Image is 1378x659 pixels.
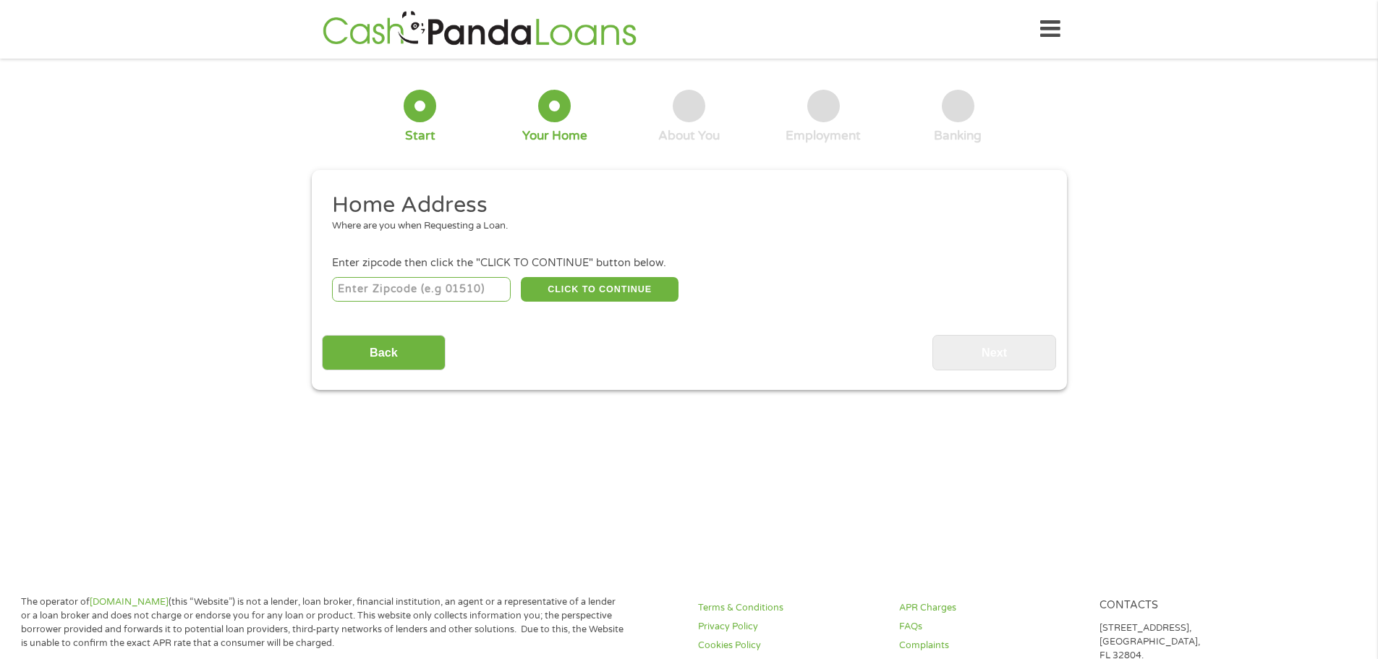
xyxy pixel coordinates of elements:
a: [DOMAIN_NAME] [90,596,169,608]
a: Complaints [899,639,1083,652]
a: Cookies Policy [698,639,882,652]
input: Enter Zipcode (e.g 01510) [332,277,511,302]
a: Terms & Conditions [698,601,882,615]
input: Back [322,335,446,370]
div: About You [658,128,720,144]
input: Next [932,335,1056,370]
div: Start [405,128,435,144]
h4: Contacts [1100,599,1283,613]
h2: Home Address [332,191,1035,220]
button: CLICK TO CONTINUE [521,277,679,302]
a: FAQs [899,620,1083,634]
div: Where are you when Requesting a Loan. [332,219,1035,234]
div: Your Home [522,128,587,144]
div: Banking [934,128,982,144]
img: GetLoanNow Logo [318,9,641,50]
a: APR Charges [899,601,1083,615]
p: The operator of (this “Website”) is not a lender, loan broker, financial institution, an agent or... [21,595,624,650]
a: Privacy Policy [698,620,882,634]
div: Enter zipcode then click the "CLICK TO CONTINUE" button below. [332,255,1045,271]
div: Employment [786,128,861,144]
